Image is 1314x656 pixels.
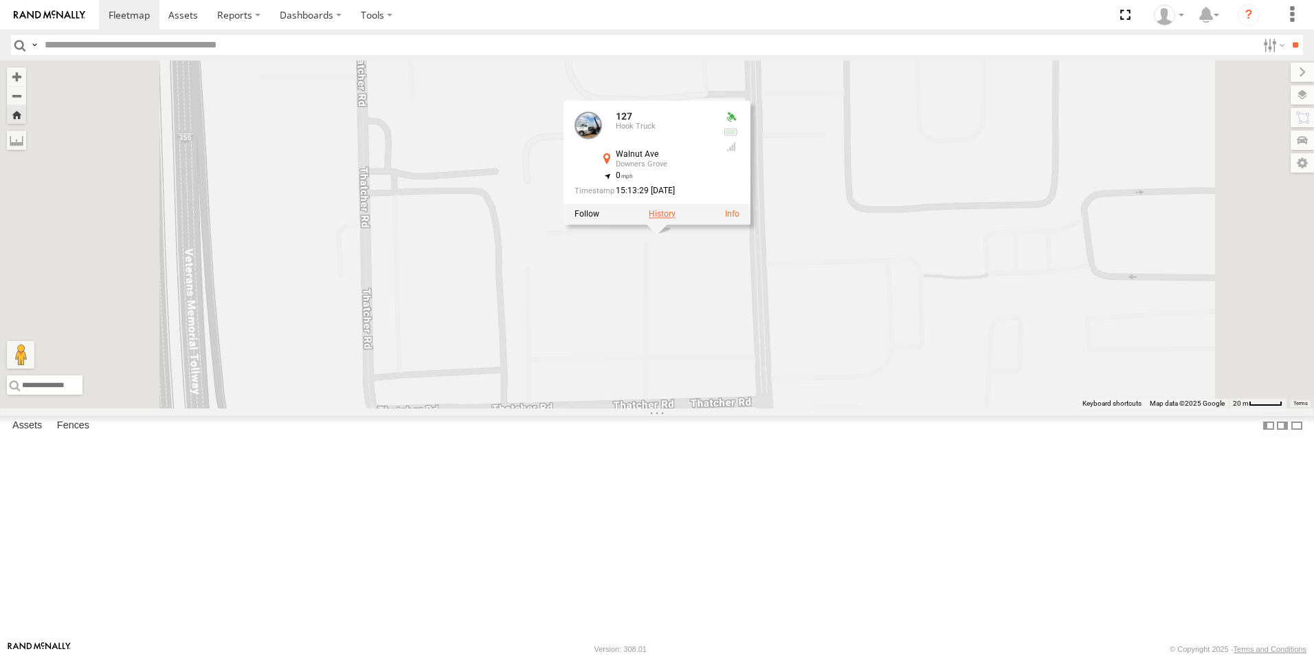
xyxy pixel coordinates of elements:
[575,112,602,140] a: View Asset Details
[8,642,71,656] a: Visit our Website
[616,171,633,181] span: 0
[1258,35,1287,55] label: Search Filter Options
[1234,645,1306,653] a: Terms and Conditions
[1170,645,1306,653] div: © Copyright 2025 -
[29,35,40,55] label: Search Query
[7,86,26,105] button: Zoom out
[616,122,712,131] div: Hook Truck
[1291,153,1314,173] label: Map Settings
[1238,4,1260,26] i: ?
[575,186,712,195] div: Date/time of location update
[723,112,739,123] div: Valid GPS Fix
[725,210,739,219] a: View Asset Details
[1290,416,1304,436] label: Hide Summary Table
[1150,400,1225,407] span: Map data ©2025 Google
[1262,416,1276,436] label: Dock Summary Table to the Left
[1276,416,1289,436] label: Dock Summary Table to the Right
[7,105,26,124] button: Zoom Home
[14,10,85,20] img: rand-logo.svg
[575,210,599,219] label: Realtime tracking of Asset
[5,416,49,435] label: Assets
[723,127,739,138] div: No voltage information received from this device.
[723,142,739,153] div: GSM Signal = 4
[1149,5,1189,25] div: Ed Pruneda
[1082,399,1142,408] button: Keyboard shortcuts
[1229,399,1287,408] button: Map Scale: 20 m per 45 pixels
[1233,400,1249,407] span: 20 m
[7,341,34,369] button: Drag Pegman onto the map to open Street View
[7,67,26,86] button: Zoom in
[1293,401,1308,406] a: Terms (opens in new tab)
[50,416,96,435] label: Fences
[616,111,632,122] a: 127
[7,131,26,150] label: Measure
[649,210,676,219] label: View Asset History
[594,645,647,653] div: Version: 308.01
[616,161,712,169] div: Downers Grove
[616,151,712,160] div: Walnut Ave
